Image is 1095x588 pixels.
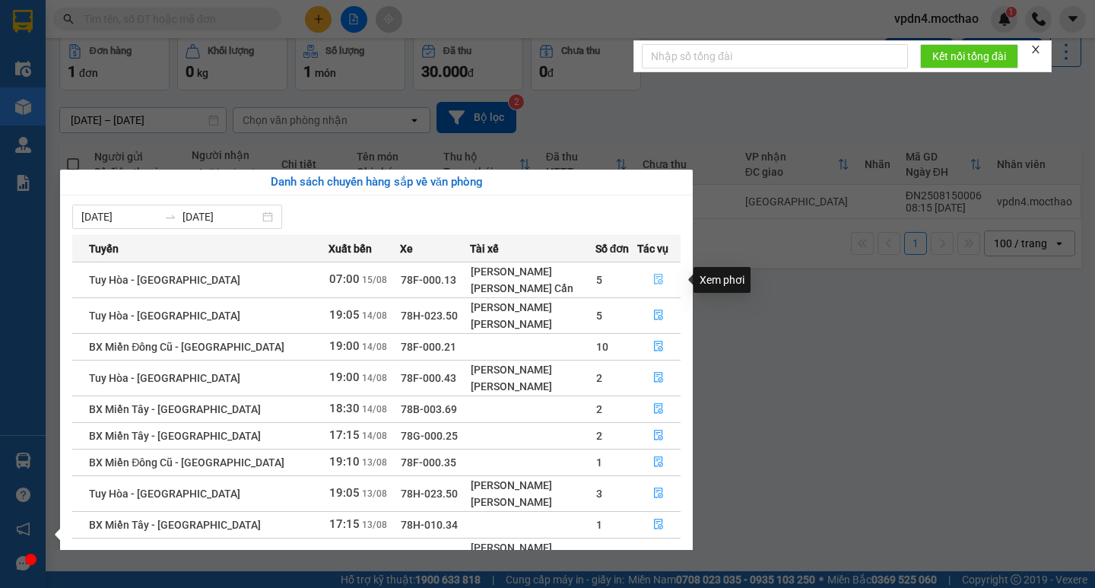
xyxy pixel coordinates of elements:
[329,339,360,353] span: 19:00
[596,274,602,286] span: 5
[596,310,602,322] span: 5
[401,488,458,500] span: 78H-023.50
[89,456,284,469] span: BX Miền Đông Cũ - [GEOGRAPHIC_DATA]
[471,494,595,510] div: [PERSON_NAME]
[596,403,602,415] span: 2
[471,316,595,332] div: [PERSON_NAME]
[164,211,176,223] span: to
[362,275,387,285] span: 15/08
[653,274,664,286] span: file-done
[653,310,664,322] span: file-done
[1030,44,1041,55] span: close
[642,44,908,68] input: Nhập số tổng đài
[89,430,261,442] span: BX Miền Tây - [GEOGRAPHIC_DATA]
[653,341,664,353] span: file-done
[164,211,176,223] span: swap-right
[89,240,119,257] span: Tuyến
[329,517,360,531] span: 17:15
[653,456,664,469] span: file-done
[178,65,332,87] div: 0901382859
[471,361,595,378] div: [PERSON_NAME]
[638,304,681,328] button: file-done
[596,372,602,384] span: 2
[362,373,387,383] span: 14/08
[362,342,387,352] span: 14/08
[13,47,167,65] div: NGỌ
[470,240,499,257] span: Tài xế
[182,208,259,225] input: Đến ngày
[178,87,332,105] div: 0
[362,404,387,415] span: 14/08
[471,299,595,316] div: [PERSON_NAME]
[638,424,681,448] button: file-done
[920,44,1018,68] button: Kết nối tổng đài
[637,240,668,257] span: Tác vụ
[178,13,332,47] div: [GEOGRAPHIC_DATA]
[471,280,595,297] div: [PERSON_NAME] Cẩn
[362,310,387,321] span: 14/08
[653,372,664,384] span: file-done
[89,403,261,415] span: BX Miền Tây - [GEOGRAPHIC_DATA]
[401,550,456,562] span: 78F-000.13
[653,519,664,531] span: file-done
[595,240,630,257] span: Số đơn
[13,13,167,47] div: [GEOGRAPHIC_DATA]
[362,431,387,441] span: 14/08
[89,488,240,500] span: Tuy Hòa - [GEOGRAPHIC_DATA]
[596,430,602,442] span: 2
[638,544,681,568] button: file-done
[401,519,458,531] span: 78H-010.34
[13,65,167,87] div: 0905229976
[471,378,595,395] div: [PERSON_NAME]
[400,240,413,257] span: Xe
[89,372,240,384] span: Tuy Hòa - [GEOGRAPHIC_DATA]
[471,263,595,280] div: [PERSON_NAME]
[401,310,458,322] span: 78H-023.50
[329,402,360,415] span: 18:30
[329,455,360,469] span: 19:10
[638,513,681,537] button: file-done
[401,430,458,442] span: 78G-000.25
[329,548,360,562] span: 07:00
[89,519,261,531] span: BX Miền Tây - [GEOGRAPHIC_DATA]
[401,341,456,353] span: 78F-000.21
[401,274,456,286] span: 78F-000.13
[596,456,602,469] span: 1
[401,456,456,469] span: 78F-000.35
[638,366,681,390] button: file-done
[178,13,214,29] span: Nhận:
[653,403,664,415] span: file-done
[653,488,664,500] span: file-done
[328,240,372,257] span: Xuất bến
[596,341,608,353] span: 10
[362,457,387,468] span: 13/08
[362,520,387,530] span: 13/08
[638,268,681,292] button: file-done
[596,488,602,500] span: 3
[638,335,681,359] button: file-done
[693,267,751,293] div: Xem phơi
[638,397,681,421] button: file-done
[471,539,595,556] div: [PERSON_NAME]
[329,370,360,384] span: 19:00
[471,477,595,494] div: [PERSON_NAME]
[362,488,387,499] span: 13/08
[596,519,602,531] span: 1
[178,47,332,65] div: PHÁT
[638,450,681,475] button: file-done
[89,550,240,562] span: Tuy Hòa - [GEOGRAPHIC_DATA]
[81,208,158,225] input: Từ ngày
[329,272,360,286] span: 07:00
[329,428,360,442] span: 17:15
[401,403,457,415] span: 78B-003.69
[596,550,602,562] span: 1
[13,13,36,29] span: Gửi:
[653,430,664,442] span: file-done
[638,482,681,506] button: file-done
[89,274,240,286] span: Tuy Hòa - [GEOGRAPHIC_DATA]
[72,173,681,192] div: Danh sách chuyến hàng sắp về văn phòng
[932,48,1006,65] span: Kết nối tổng đài
[89,341,284,353] span: BX Miền Đông Cũ - [GEOGRAPHIC_DATA]
[401,372,456,384] span: 78F-000.43
[329,486,360,500] span: 19:05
